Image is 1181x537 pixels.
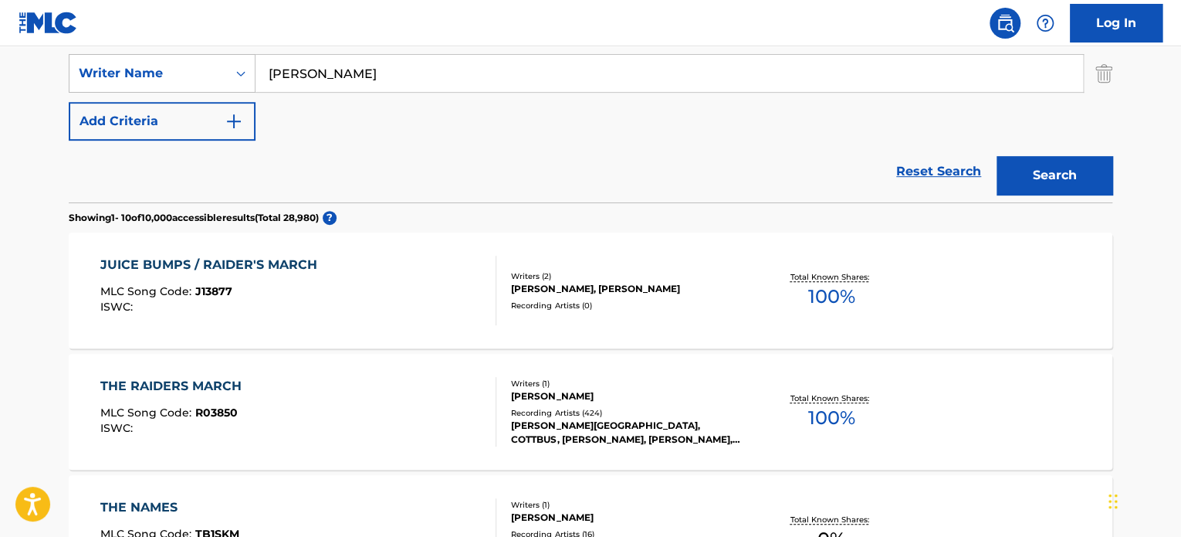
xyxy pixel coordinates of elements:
[511,282,744,296] div: [PERSON_NAME], [PERSON_NAME]
[511,499,744,511] div: Writers ( 1 )
[511,300,744,311] div: Recording Artists ( 0 )
[790,271,872,283] p: Total Known Shares:
[1030,8,1061,39] div: Help
[100,284,195,298] span: MLC Song Code :
[100,406,195,420] span: MLC Song Code :
[807,283,854,311] span: 100 %
[323,211,337,225] span: ?
[100,256,325,274] div: JUICE BUMPS / RAIDER'S MARCH
[100,421,137,435] span: ISWC :
[69,6,1112,202] form: Search Form
[807,404,854,432] span: 100 %
[790,393,872,404] p: Total Known Shares:
[1104,463,1181,537] iframe: Chat Widget
[100,498,239,517] div: THE NAMES
[997,156,1112,195] button: Search
[100,377,249,396] div: THE RAIDERS MARCH
[79,64,218,83] div: Writer Name
[511,389,744,403] div: [PERSON_NAME]
[1070,4,1162,42] a: Log In
[511,407,744,419] div: Recording Artists ( 424 )
[511,270,744,282] div: Writers ( 2 )
[69,102,255,141] button: Add Criteria
[990,8,1020,39] a: Public Search
[511,419,744,447] div: [PERSON_NAME][GEOGRAPHIC_DATA], COTTBUS, [PERSON_NAME], [PERSON_NAME], [PERSON_NAME], [PERSON_NAM...
[1095,54,1112,93] img: Delete Criterion
[511,378,744,389] div: Writers ( 1 )
[511,511,744,525] div: [PERSON_NAME]
[790,514,872,525] p: Total Known Shares:
[195,284,232,298] span: J13877
[69,354,1112,470] a: THE RAIDERS MARCHMLC Song Code:R03850ISWC:Writers (1)[PERSON_NAME]Recording Artists (424)[PERSON_...
[69,233,1112,348] a: JUICE BUMPS / RAIDER'S MARCHMLC Song Code:J13877ISWC:Writers (2)[PERSON_NAME], [PERSON_NAME]Recor...
[888,155,989,189] a: Reset Search
[996,14,1014,32] img: search
[225,112,243,131] img: 9d2ae6d4665cec9f34b9.svg
[69,211,319,225] p: Showing 1 - 10 of 10,000 accessible results (Total 28,980 )
[100,300,137,314] span: ISWC :
[19,12,78,34] img: MLC Logo
[1108,478,1118,525] div: Drag
[1036,14,1054,32] img: help
[195,406,238,420] span: R03850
